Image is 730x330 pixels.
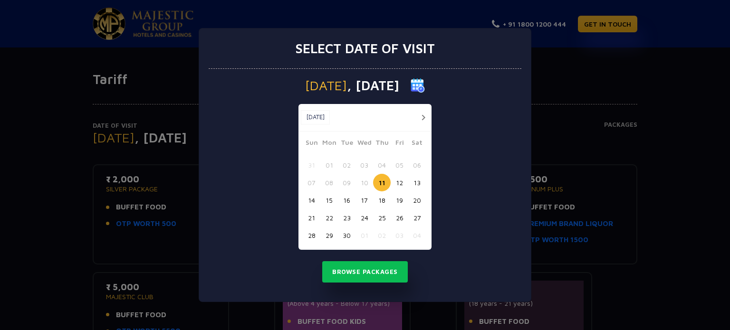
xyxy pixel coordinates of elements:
[355,191,373,209] button: 17
[373,209,391,226] button: 25
[355,174,373,191] button: 10
[338,191,355,209] button: 16
[391,209,408,226] button: 26
[303,226,320,244] button: 28
[408,191,426,209] button: 20
[338,226,355,244] button: 30
[295,40,435,57] h3: Select date of visit
[320,191,338,209] button: 15
[408,226,426,244] button: 04
[408,174,426,191] button: 13
[411,78,425,93] img: calender icon
[303,174,320,191] button: 07
[320,156,338,174] button: 01
[408,209,426,226] button: 27
[355,137,373,151] span: Wed
[320,209,338,226] button: 22
[338,209,355,226] button: 23
[301,110,330,124] button: [DATE]
[373,156,391,174] button: 04
[408,137,426,151] span: Sat
[320,174,338,191] button: 08
[303,209,320,226] button: 21
[391,191,408,209] button: 19
[338,156,355,174] button: 02
[391,226,408,244] button: 03
[305,79,347,92] span: [DATE]
[391,174,408,191] button: 12
[303,191,320,209] button: 14
[373,174,391,191] button: 11
[373,226,391,244] button: 02
[338,137,355,151] span: Tue
[355,156,373,174] button: 03
[391,156,408,174] button: 05
[322,261,408,283] button: Browse Packages
[338,174,355,191] button: 09
[320,137,338,151] span: Mon
[355,226,373,244] button: 01
[303,156,320,174] button: 31
[355,209,373,226] button: 24
[303,137,320,151] span: Sun
[373,191,391,209] button: 18
[320,226,338,244] button: 29
[347,79,399,92] span: , [DATE]
[391,137,408,151] span: Fri
[373,137,391,151] span: Thu
[408,156,426,174] button: 06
